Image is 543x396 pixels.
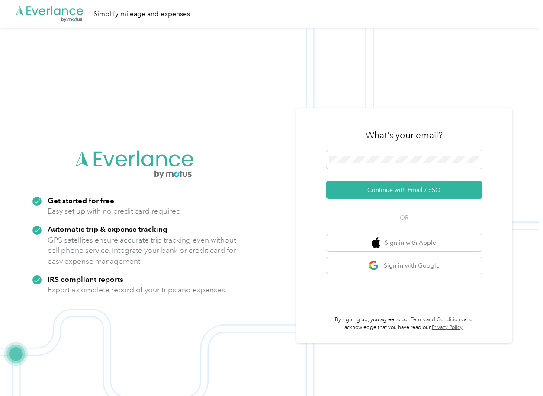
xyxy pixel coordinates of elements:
[495,348,543,396] iframe: Everlance-gr Chat Button Frame
[48,284,227,295] p: Export a complete record of your trips and expenses.
[48,235,237,267] p: GPS satellites ensure accurate trip tracking even without cell phone service. Integrate your bank...
[326,257,482,274] button: google logoSign in with Google
[432,324,463,331] a: Privacy Policy
[48,224,167,233] strong: Automatic trip & expense tracking
[326,316,482,331] p: By signing up, you agree to our and acknowledge that you have read our .
[372,237,380,248] img: apple logo
[366,129,443,141] h3: What's your email?
[48,275,123,284] strong: IRS compliant reports
[48,206,181,217] p: Easy set up with no credit card required
[48,196,114,205] strong: Get started for free
[326,181,482,199] button: Continue with Email / SSO
[389,213,419,222] span: OR
[326,234,482,251] button: apple logoSign in with Apple
[411,316,463,323] a: Terms and Conditions
[93,9,190,19] div: Simplify mileage and expenses
[369,260,379,271] img: google logo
